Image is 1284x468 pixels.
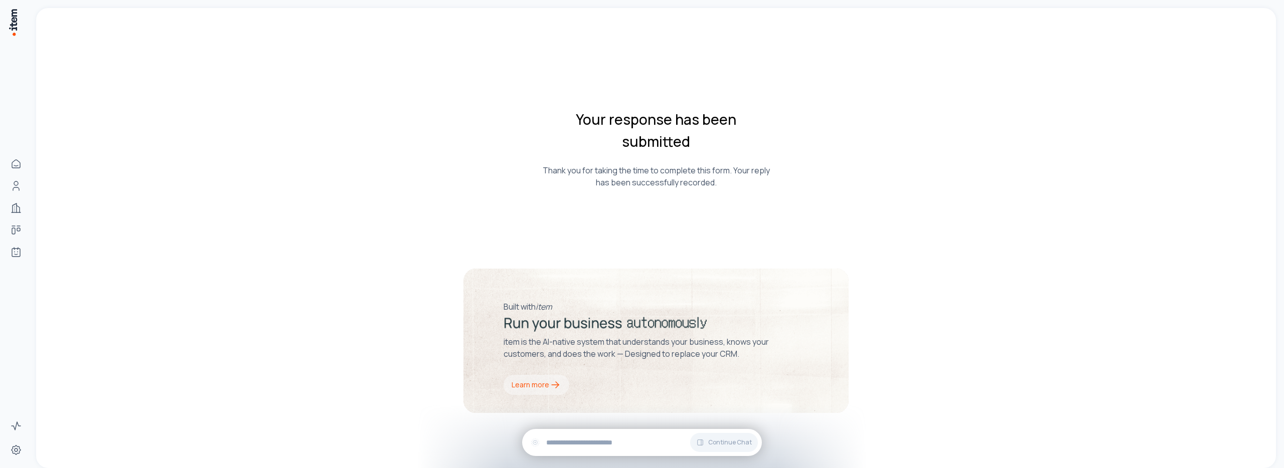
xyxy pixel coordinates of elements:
div: Continue Chat [522,429,762,456]
h1: Your response has been submitted [541,108,771,152]
a: People [6,176,26,196]
p: Thank you for taking the time to complete this form. Your reply has been successfully recorded. [541,164,771,188]
p: Built with [504,301,809,313]
button: Learn more [504,375,569,395]
a: Settings [6,440,26,460]
span: Learn more [512,380,549,390]
a: Companies [6,198,26,218]
p: item is the AI-native system that understands your business, knows your customers, and does the w... [504,336,809,360]
a: Home [6,154,26,174]
a: Agents [6,242,26,262]
button: Continue Chat [690,433,758,452]
img: Item Brain Logo [8,8,18,37]
span: item [536,301,552,312]
a: Deals [6,220,26,240]
img: run your business [504,315,707,332]
a: Activity [6,416,26,436]
span: Continue Chat [708,438,752,446]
